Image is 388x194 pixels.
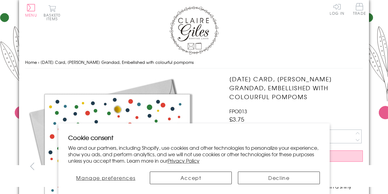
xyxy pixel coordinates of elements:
a: Trade [353,3,366,16]
h2: Cookie consent [68,133,320,142]
h1: [DATE] Card, [PERSON_NAME] Grandad, Embellished with colourful pompoms [229,75,363,101]
img: Claire Giles Greetings Cards [169,6,219,55]
button: Menu [25,4,37,17]
span: Menu [25,12,37,18]
button: Basket0 items [44,5,60,21]
a: Log In [330,3,344,15]
a: Home [25,59,37,65]
button: Accept [150,172,232,184]
a: Privacy Policy [168,157,200,164]
span: [DATE] Card, [PERSON_NAME] Grandad, Embellished with colourful pompoms [41,59,194,65]
button: Manage preferences [68,172,144,184]
button: prev [25,159,39,173]
span: Manage preferences [76,174,135,181]
p: We and our partners, including Shopify, use cookies and other technologies to personalize your ex... [68,145,320,164]
span: £3.75 [229,115,244,123]
span: › [38,59,39,65]
span: 0 items [46,12,60,21]
nav: breadcrumbs [25,56,363,69]
button: Decline [238,172,320,184]
span: Trade [353,3,366,15]
span: FPO013 [229,107,247,115]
